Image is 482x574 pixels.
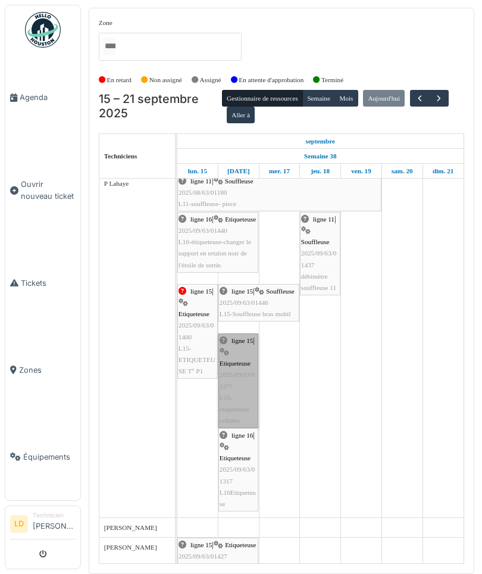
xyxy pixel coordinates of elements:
[220,489,256,507] span: L16Etiqueteuse
[21,277,76,289] span: Tickets
[220,310,291,317] span: L15-Souffleuse bras mobil
[220,430,257,510] div: |
[5,413,80,500] a: Équipements
[104,524,157,531] span: [PERSON_NAME]
[99,92,222,120] h2: 15 – 21 septembre 2025
[308,164,333,179] a: 18 septembre 2025
[179,176,380,210] div: |
[225,541,256,548] span: Etiqueteuse
[301,149,339,164] a: Semaine 38
[185,164,210,179] a: 15 septembre 2025
[179,322,214,340] span: 2025/09/63/01400
[179,238,251,268] span: L16-étiqueteuse-changer le support en ertalon noir de l'étoile de sortie.
[104,38,115,55] input: Tous
[104,152,137,160] span: Techniciens
[104,544,157,551] span: [PERSON_NAME]
[33,511,76,536] li: [PERSON_NAME]
[5,239,80,326] a: Tickets
[429,90,449,107] button: Suivant
[231,288,253,295] span: ligne 15
[23,451,76,463] span: Équipements
[301,238,330,245] span: Souffleuse
[10,515,28,533] li: LD
[179,553,227,560] span: 2025/09/63/01427
[430,164,456,179] a: 21 septembre 2025
[227,107,255,123] button: Aller à
[179,189,227,196] span: 2025/08/63/01180
[301,273,336,291] span: débimètre souffleuse 11
[21,179,76,201] span: Ouvrir nouveau ticket
[190,177,212,185] span: ligne 11
[25,12,61,48] img: Badge_color-CXgf-gQk.svg
[179,200,236,207] span: L11-souffleuse- piece
[313,216,334,223] span: ligne 11
[10,511,76,539] a: LD Technicien[PERSON_NAME]
[266,288,295,295] span: Souffleuse
[220,466,255,484] span: 2025/09/63/01317
[5,326,80,413] a: Zones
[5,141,80,239] a: Ouvrir nouveau ticket
[190,288,212,295] span: ligne 15
[334,90,358,107] button: Mois
[179,310,209,317] span: Etiqueteuse
[224,164,253,179] a: 16 septembre 2025
[20,92,76,103] span: Agenda
[104,180,129,187] span: P Lahaye
[225,177,253,185] span: Souffleuse
[107,75,132,85] label: En retard
[190,216,212,223] span: ligne 16
[19,364,76,376] span: Zones
[179,286,217,378] div: |
[410,90,430,107] button: Précédent
[190,541,212,548] span: ligne 15
[179,227,227,234] span: 2025/09/63/01440
[99,18,112,28] label: Zone
[179,345,215,375] span: L15-ETIQUETEUSE T° P1
[302,90,335,107] button: Semaine
[348,164,374,179] a: 19 septembre 2025
[363,90,405,107] button: Aujourd'hui
[231,432,253,439] span: ligne 16
[222,90,303,107] button: Gestionnaire de ressources
[389,164,416,179] a: 20 septembre 2025
[200,75,221,85] label: Assigné
[225,216,256,223] span: Etiqueteuse
[220,299,268,306] span: 2025/09/63/01446
[266,164,293,179] a: 17 septembre 2025
[33,511,76,520] div: Technicien
[239,75,303,85] label: En attente d'approbation
[220,286,298,320] div: |
[149,75,182,85] label: Non assigné
[301,214,339,294] div: |
[321,75,343,85] label: Terminé
[220,454,251,461] span: Etiqueteuse
[303,134,339,149] a: 15 septembre 2025
[179,214,257,271] div: |
[5,54,80,141] a: Agenda
[301,249,337,268] span: 2025/09/63/01437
